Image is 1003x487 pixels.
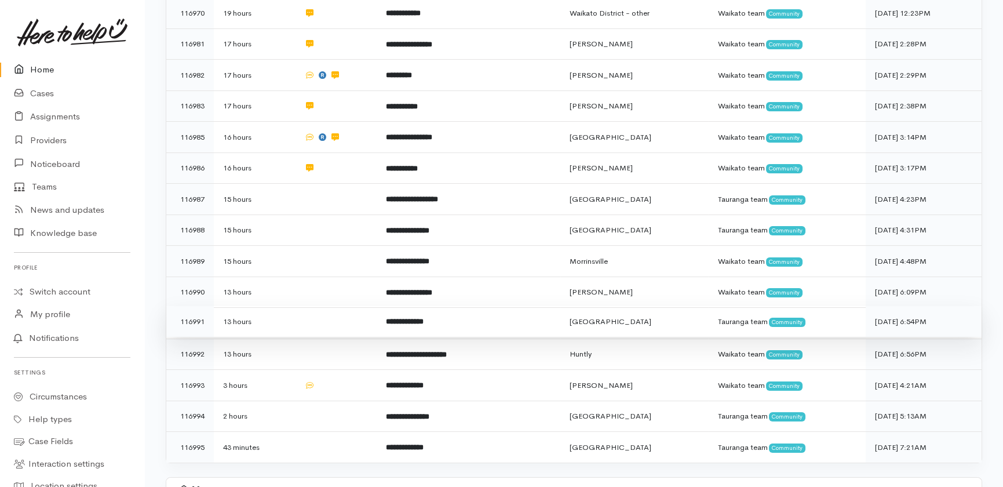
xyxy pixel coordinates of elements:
[570,70,633,80] span: [PERSON_NAME]
[570,194,651,204] span: [GEOGRAPHIC_DATA]
[766,133,803,143] span: Community
[766,40,803,49] span: Community
[570,349,592,359] span: Huntly
[866,306,982,337] td: [DATE] 6:54PM
[766,257,803,267] span: Community
[866,339,982,370] td: [DATE] 6:56PM
[570,317,651,326] span: [GEOGRAPHIC_DATA]
[708,28,866,60] td: Waikato team
[766,164,803,173] span: Community
[166,215,214,246] td: 116988
[570,8,650,18] span: Waikato District - other
[166,432,214,463] td: 116995
[166,246,214,277] td: 116989
[708,152,866,184] td: Waikato team
[166,401,214,432] td: 116994
[866,184,982,215] td: [DATE] 4:23PM
[708,432,866,463] td: Tauranga team
[766,350,803,359] span: Community
[570,163,633,173] span: [PERSON_NAME]
[708,401,866,432] td: Tauranga team
[166,152,214,184] td: 116986
[708,90,866,122] td: Waikato team
[214,122,295,153] td: 16 hours
[570,256,608,266] span: Morrinsville
[14,260,130,275] h6: Profile
[766,102,803,111] span: Community
[166,339,214,370] td: 116992
[570,287,633,297] span: [PERSON_NAME]
[14,365,130,380] h6: Settings
[570,39,633,49] span: [PERSON_NAME]
[570,411,651,421] span: [GEOGRAPHIC_DATA]
[214,246,295,277] td: 15 hours
[866,401,982,432] td: [DATE] 5:13AM
[866,246,982,277] td: [DATE] 4:48PM
[866,90,982,122] td: [DATE] 2:38PM
[866,277,982,308] td: [DATE] 6:09PM
[166,60,214,91] td: 116982
[214,432,295,463] td: 43 minutes
[570,380,633,390] span: [PERSON_NAME]
[214,306,295,337] td: 13 hours
[214,277,295,308] td: 13 hours
[708,184,866,215] td: Tauranga team
[166,370,214,401] td: 116993
[570,132,651,142] span: [GEOGRAPHIC_DATA]
[766,9,803,19] span: Community
[214,184,295,215] td: 15 hours
[214,90,295,122] td: 17 hours
[766,288,803,297] span: Community
[214,339,295,370] td: 13 hours
[166,184,214,215] td: 116987
[708,277,866,308] td: Waikato team
[866,152,982,184] td: [DATE] 3:17PM
[214,152,295,184] td: 16 hours
[570,101,633,111] span: [PERSON_NAME]
[214,401,295,432] td: 2 hours
[214,60,295,91] td: 17 hours
[769,444,805,453] span: Community
[866,122,982,153] td: [DATE] 3:14PM
[708,246,866,277] td: Waikato team
[866,215,982,246] td: [DATE] 4:31PM
[766,381,803,391] span: Community
[866,370,982,401] td: [DATE] 4:21AM
[214,370,295,401] td: 3 hours
[769,226,805,235] span: Community
[570,442,651,452] span: [GEOGRAPHIC_DATA]
[866,432,982,463] td: [DATE] 7:21AM
[708,306,866,337] td: Tauranga team
[766,71,803,81] span: Community
[166,277,214,308] td: 116990
[708,122,866,153] td: Waikato team
[769,195,805,205] span: Community
[570,225,651,235] span: [GEOGRAPHIC_DATA]
[866,28,982,60] td: [DATE] 2:28PM
[769,318,805,327] span: Community
[708,215,866,246] td: Tauranga team
[769,412,805,421] span: Community
[708,370,866,401] td: Waikato team
[166,90,214,122] td: 116983
[708,60,866,91] td: Waikato team
[214,28,295,60] td: 17 hours
[866,60,982,91] td: [DATE] 2:29PM
[214,215,295,246] td: 15 hours
[166,122,214,153] td: 116985
[708,339,866,370] td: Waikato team
[166,28,214,60] td: 116981
[166,306,214,337] td: 116991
